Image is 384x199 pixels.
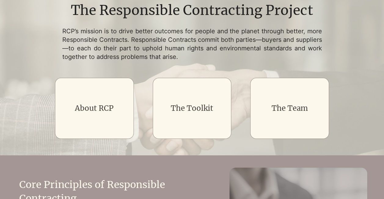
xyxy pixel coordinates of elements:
[75,103,114,113] a: About RCP
[62,27,322,61] p: RCP’s mission is to drive better outcomes for people and the planet through better, more Responsi...
[171,103,213,113] a: The Toolkit
[272,103,308,113] a: The Team
[39,1,345,20] h1: The Responsible Contracting Project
